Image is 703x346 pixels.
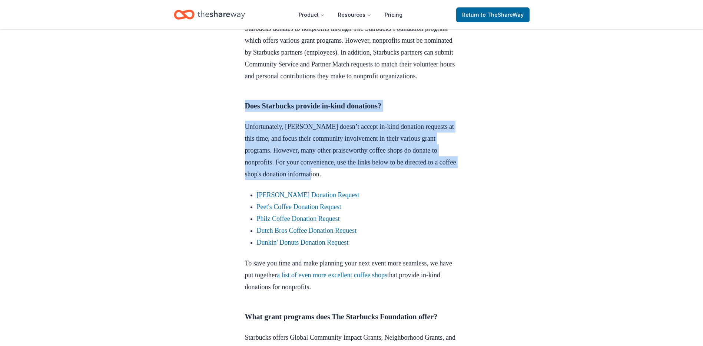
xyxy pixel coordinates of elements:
[257,239,349,246] a: Dunkin' Donuts Donation Request
[245,257,458,293] p: To save you time and make planning your next event more seamless, we have put together that provi...
[379,7,408,22] a: Pricing
[456,7,530,22] a: Returnto TheShareWay
[257,203,341,210] a: Peet's Coffee Donation Request
[245,100,458,112] h3: Does Starbucks provide in-kind donations?
[257,227,357,234] a: Dutch Bros Coffee Donation Request
[462,10,524,19] span: Return
[277,271,387,279] a: a list of even more excellent coffee shops
[257,215,340,222] a: Philz Coffee Donation Request
[245,311,458,323] h3: What grant programs does The Starbucks Foundation offer?
[174,6,245,23] a: Home
[245,23,458,82] p: Starbucks donates to nonprofits through The Starbucks Foundation program which offers various gra...
[293,7,331,22] button: Product
[245,121,458,180] p: Unfortunately, [PERSON_NAME] doesn’t accept in-kind donation requests at this time, and focus the...
[481,12,524,18] span: to TheShareWay
[293,6,408,23] nav: Main
[257,191,359,199] a: [PERSON_NAME] Donation Request
[332,7,377,22] button: Resources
